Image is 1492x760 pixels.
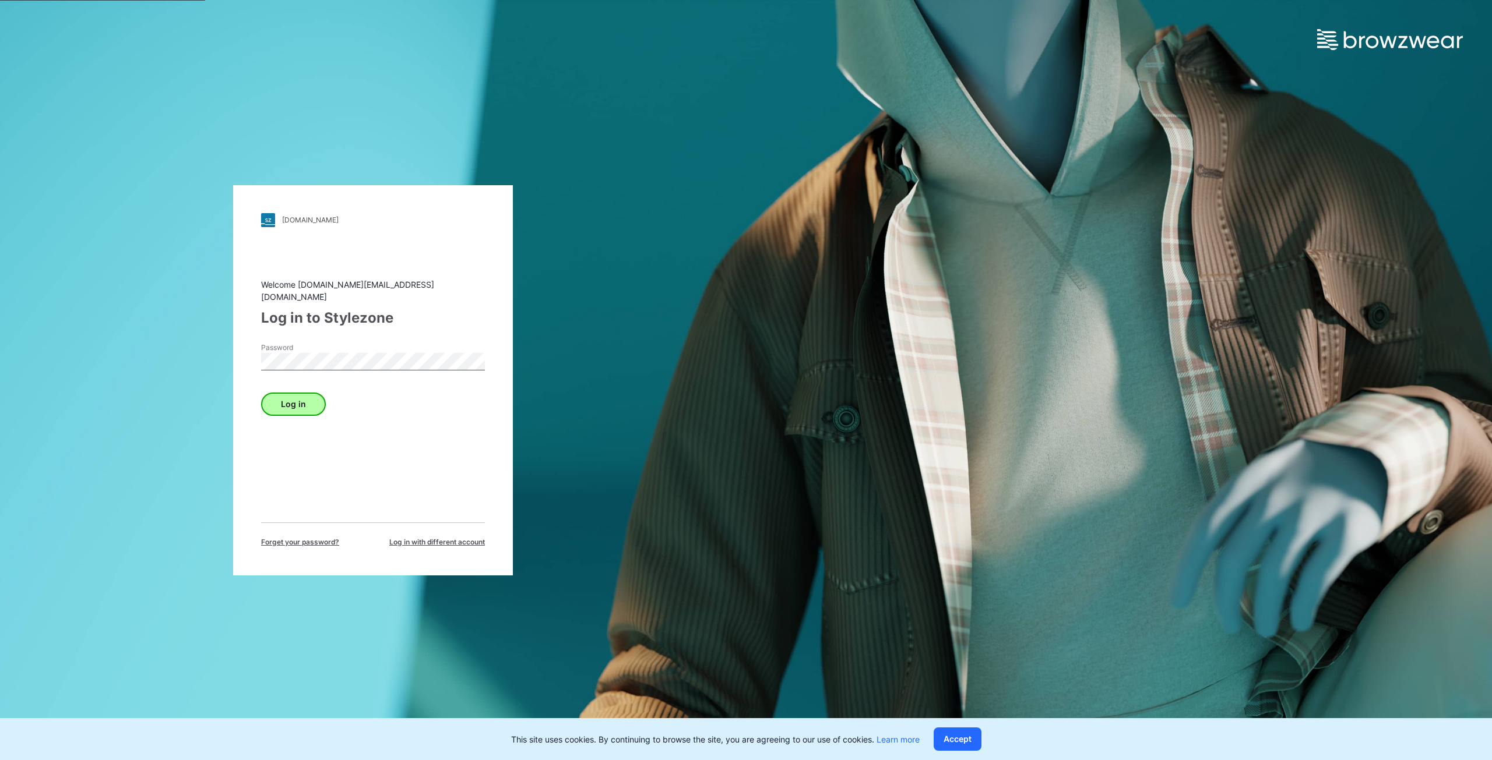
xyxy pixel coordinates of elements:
button: Log in [261,393,326,416]
label: Password [261,342,343,353]
a: [DOMAIN_NAME] [261,213,485,227]
span: Log in with different account [389,537,485,547]
div: [DOMAIN_NAME] [282,215,339,224]
img: stylezone-logo.562084cfcfab977791bfbf7441f1a819.svg [261,213,275,227]
span: Forget your password? [261,537,339,547]
a: Learn more [877,734,920,744]
img: browzwear-logo.e42bd6dac1945053ebaf764b6aa21510.svg [1317,29,1463,50]
div: Log in to Stylezone [261,307,485,328]
div: Welcome [DOMAIN_NAME][EMAIL_ADDRESS][DOMAIN_NAME] [261,278,485,303]
button: Accept [934,727,981,751]
p: This site uses cookies. By continuing to browse the site, you are agreeing to our use of cookies. [511,733,920,745]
